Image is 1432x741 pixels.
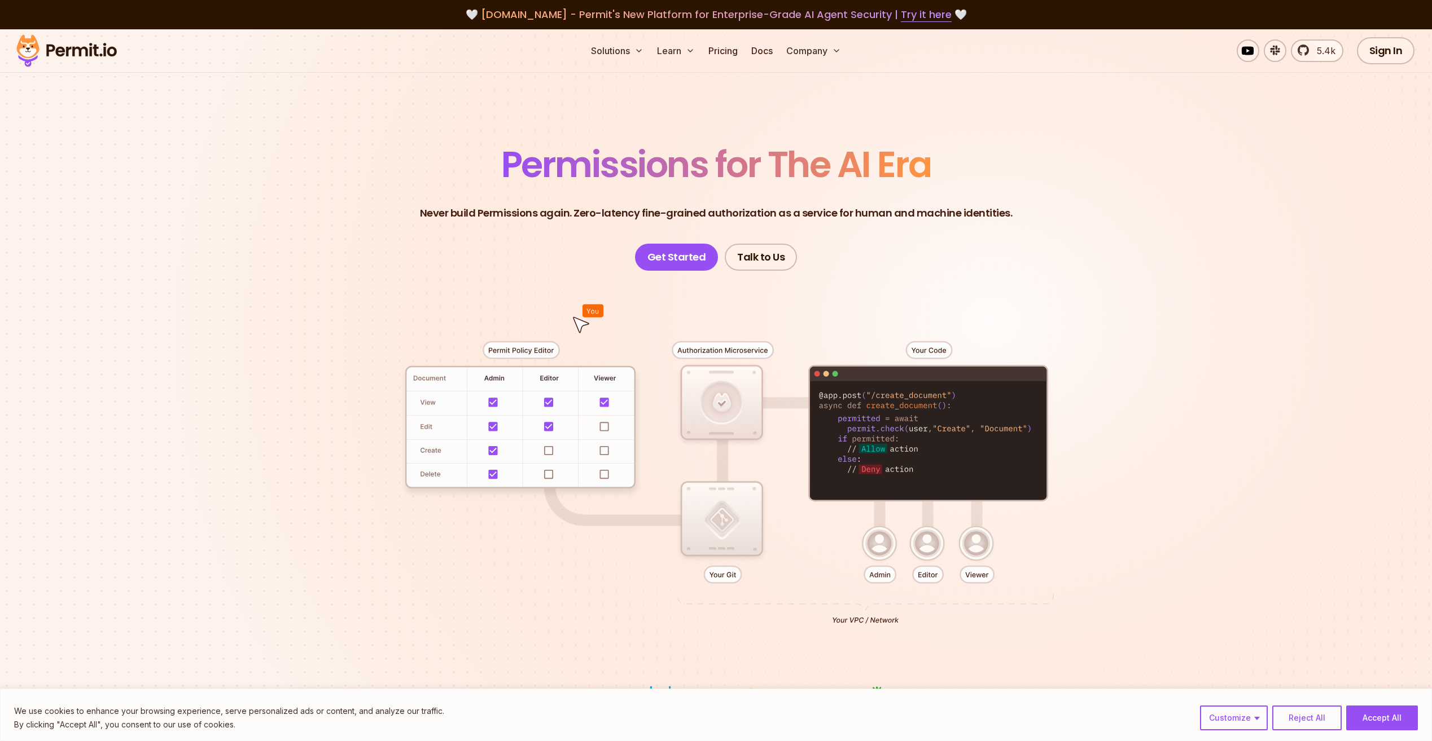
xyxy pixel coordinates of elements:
p: Never build Permissions again. Zero-latency fine-grained authorization as a service for human and... [420,205,1013,221]
a: Pricing [704,39,742,62]
a: Docs [747,39,777,62]
span: Permissions for The AI Era [501,139,931,189]
img: Rhapsody Health [953,686,1038,707]
button: Reject All [1272,705,1342,730]
img: Honeycomb [506,686,591,707]
a: Sign In [1357,37,1415,64]
a: Try it here [901,7,952,22]
a: Talk to Us [725,244,797,271]
button: Customize [1200,705,1268,730]
a: Get Started [635,244,719,271]
img: Stigg [730,686,814,707]
div: 🤍 🤍 [27,7,1405,23]
p: We use cookies to enhance your browsing experience, serve personalized ads or content, and analyz... [14,704,444,718]
img: Cisco [618,686,703,707]
span: 5.4k [1310,44,1335,58]
p: By clicking "Accept All", you consent to our use of cookies. [14,718,444,731]
a: 5.4k [1291,39,1343,62]
button: Learn [652,39,699,62]
button: Company [782,39,846,62]
img: bp [842,686,926,709]
img: Permit logo [11,32,122,70]
button: Accept All [1346,705,1418,730]
span: [DOMAIN_NAME] - Permit's New Platform for Enterprise-Grade AI Agent Security | [481,7,952,21]
img: Nebula [395,686,479,707]
button: Solutions [586,39,648,62]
